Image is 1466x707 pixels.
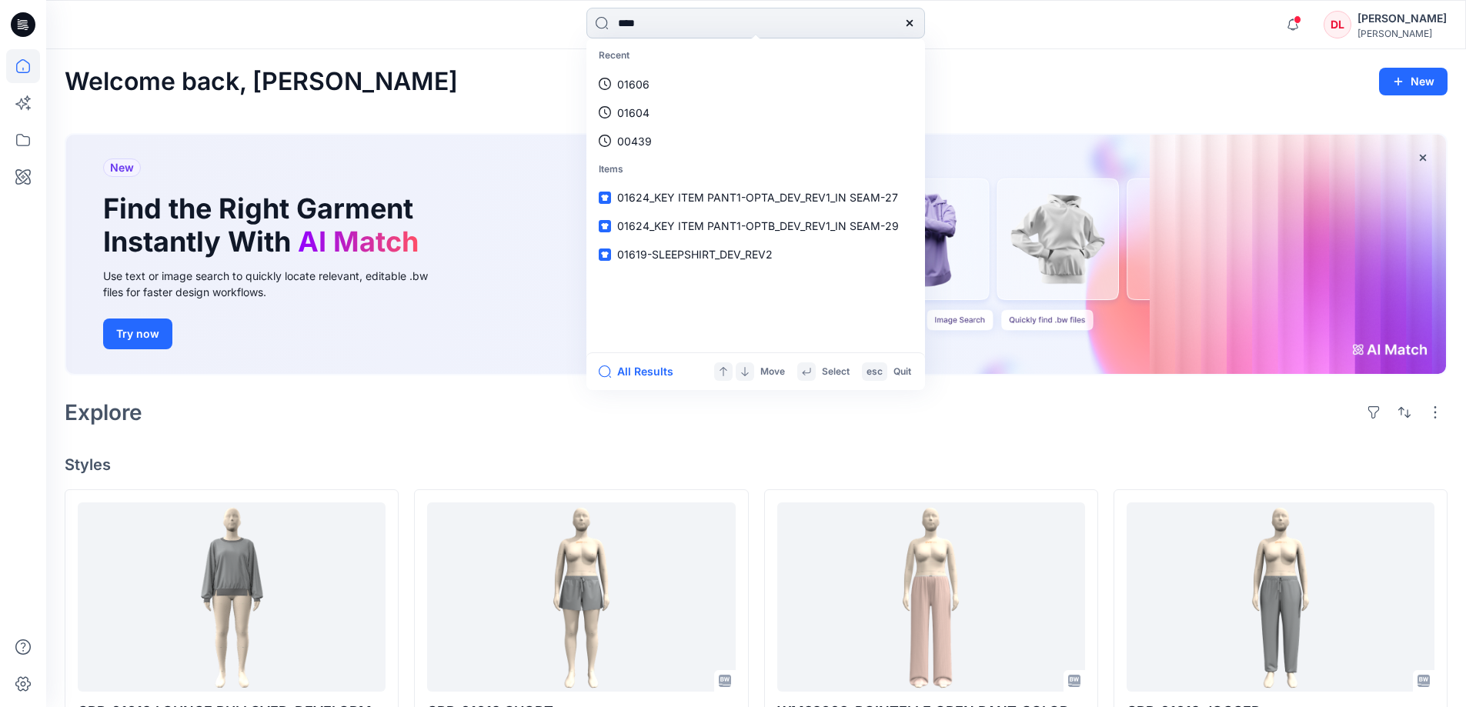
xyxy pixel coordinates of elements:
p: Items [589,155,922,184]
a: GRP-01619 JOGGER [1127,502,1434,692]
h1: Find the Right Garment Instantly With [103,192,426,258]
p: 00439 [617,133,652,149]
p: Select [822,364,850,380]
a: 01624_KEY ITEM PANT1-OPTB_DEV_REV1_IN SEAM-29 [589,212,922,240]
span: 01619-SLEEPSHIRT_DEV_REV2 [617,248,773,261]
h4: Styles [65,455,1448,474]
div: Use text or image search to quickly locate relevant, editable .bw files for faster design workflows. [103,268,449,300]
p: 01604 [617,105,650,121]
span: 01624_KEY ITEM PANT1-OPTA_DEV_REV1_IN SEAM-27 [617,191,898,204]
a: 01606 [589,70,922,98]
div: DL [1324,11,1351,38]
button: Try now [103,318,172,349]
p: esc [867,364,883,380]
a: GRP-01619 LOUNGE PULLOVER_DEVELOPMENT [78,502,386,692]
div: [PERSON_NAME] [1357,9,1447,28]
h2: Explore [65,400,142,425]
a: GRP-01619 SHORT [427,502,735,692]
span: 01624_KEY ITEM PANT1-OPTB_DEV_REV1_IN SEAM-29 [617,219,899,232]
p: Quit [893,364,911,380]
h2: Welcome back, [PERSON_NAME] [65,68,458,96]
button: New [1379,68,1448,95]
p: 01606 [617,76,650,92]
a: 00439 [589,127,922,155]
span: AI Match [298,225,419,258]
span: New [110,158,134,177]
p: Move [760,364,785,380]
button: All Results [599,362,683,381]
a: 01619-SLEEPSHIRT_DEV_REV2 [589,240,922,268]
a: 01604 [589,98,922,127]
a: WM32603_POINTELLE OPEN PANT_COLORWAY [777,502,1085,692]
p: Recent [589,42,922,70]
a: 01624_KEY ITEM PANT1-OPTA_DEV_REV1_IN SEAM-27 [589,183,922,212]
div: [PERSON_NAME] [1357,28,1447,39]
